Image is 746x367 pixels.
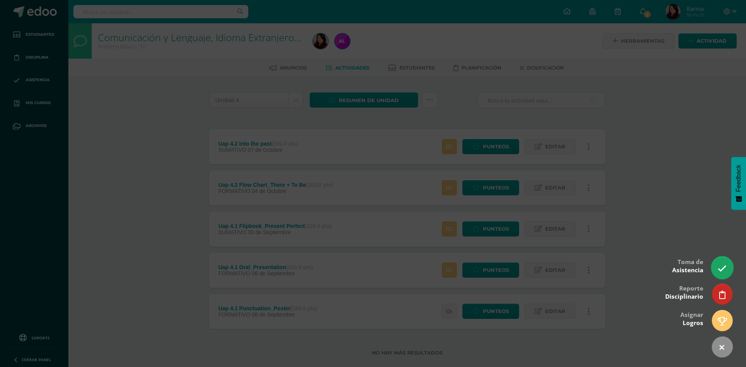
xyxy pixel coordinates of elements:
span: Feedback [735,165,742,192]
div: Toma de [672,253,703,278]
span: Asistencia [672,266,703,274]
div: Reporte [665,279,703,304]
button: Feedback - Mostrar encuesta [731,157,746,210]
span: Logros [683,319,703,327]
div: Asignar [680,306,703,331]
span: Disciplinario [665,292,703,301]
